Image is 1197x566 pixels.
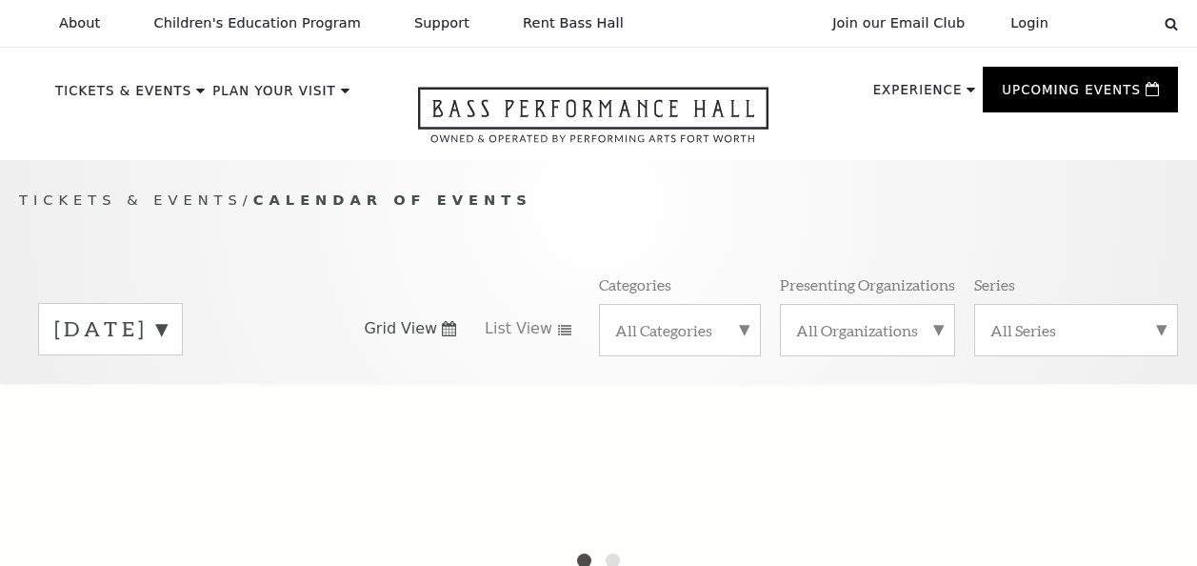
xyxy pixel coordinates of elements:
p: Presenting Organizations [780,274,955,294]
p: Upcoming Events [1002,84,1141,107]
span: Grid View [364,318,437,339]
p: Categories [599,274,671,294]
p: Rent Bass Hall [523,15,624,31]
p: Tickets & Events [55,85,191,108]
select: Select: [1079,14,1147,32]
span: Calendar of Events [253,192,532,208]
p: Support [414,15,469,31]
p: / [19,189,1178,212]
span: Tickets & Events [19,192,243,208]
label: All Series [990,320,1162,340]
p: About [59,15,100,31]
label: All Organizations [796,320,939,340]
p: Children's Education Program [153,15,361,31]
label: [DATE] [54,314,167,344]
span: List View [485,318,552,339]
p: Plan Your Visit [212,85,336,108]
label: All Categories [615,320,746,340]
p: Experience [873,84,963,107]
p: Series [974,274,1015,294]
